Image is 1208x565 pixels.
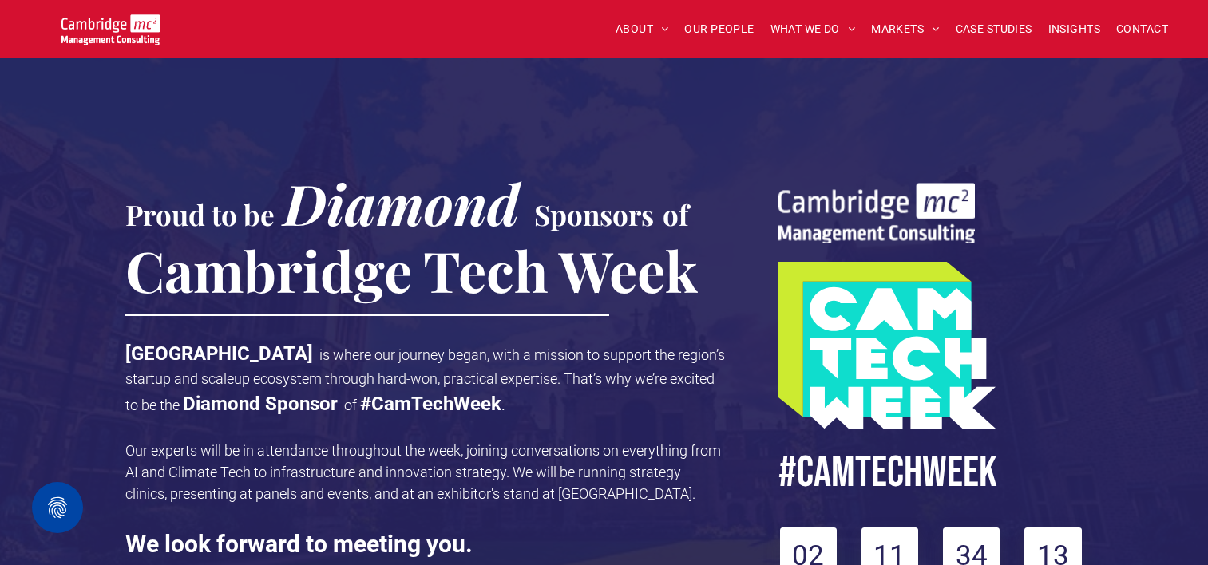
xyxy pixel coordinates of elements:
a: MARKETS [863,17,947,41]
strong: [GEOGRAPHIC_DATA] [125,342,313,365]
span: Sponsors [534,196,654,233]
a: CASE STUDIES [948,17,1040,41]
span: Our experts will be in attendance throughout the week, joining conversations on everything from A... [125,442,721,502]
span: of [663,196,688,233]
span: . [501,397,505,413]
a: INSIGHTS [1040,17,1108,41]
span: of [344,397,357,413]
a: WHAT WE DO [762,17,864,41]
img: Go to Homepage [61,14,160,45]
strong: Diamond Sponsor [183,393,338,415]
span: is where our journey began, with a mission to support the region’s startup and scaleup ecosystem ... [125,346,725,413]
span: Proud to be [125,196,275,233]
a: CONTACT [1108,17,1176,41]
strong: #CamTechWeek [360,393,501,415]
a: OUR PEOPLE [676,17,762,41]
span: Cambridge Tech Week [125,232,698,307]
strong: We look forward to meeting you. [125,530,473,558]
span: Diamond [283,165,520,240]
img: sustainability [778,183,975,243]
span: #CamTECHWEEK [778,446,997,500]
img: A turquoise and lime green geometric graphic with the words CAM TECH WEEK in bold white letters s... [778,262,996,429]
a: ABOUT [608,17,677,41]
a: Your Business Transformed | Cambridge Management Consulting [61,17,160,34]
